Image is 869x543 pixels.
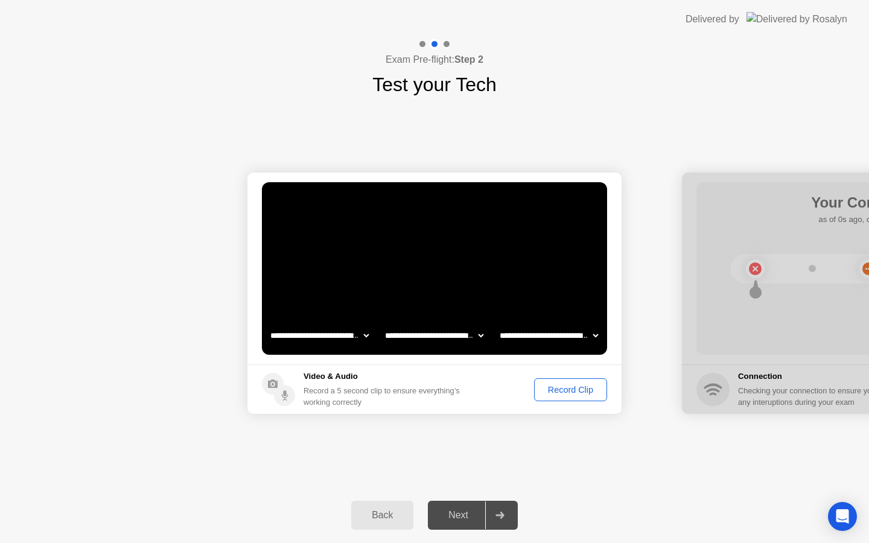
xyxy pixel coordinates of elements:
[304,385,465,408] div: Record a 5 second clip to ensure everything’s working correctly
[268,323,371,348] select: Available cameras
[828,502,857,531] div: Open Intercom Messenger
[534,378,607,401] button: Record Clip
[383,323,486,348] select: Available speakers
[386,52,483,67] h4: Exam Pre-flight:
[746,12,847,26] img: Delivered by Rosalyn
[428,501,518,530] button: Next
[497,323,600,348] select: Available microphones
[355,510,410,521] div: Back
[686,12,739,27] div: Delivered by
[372,70,497,99] h1: Test your Tech
[454,54,483,65] b: Step 2
[431,510,485,521] div: Next
[304,370,465,383] h5: Video & Audio
[351,501,413,530] button: Back
[538,385,603,395] div: Record Clip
